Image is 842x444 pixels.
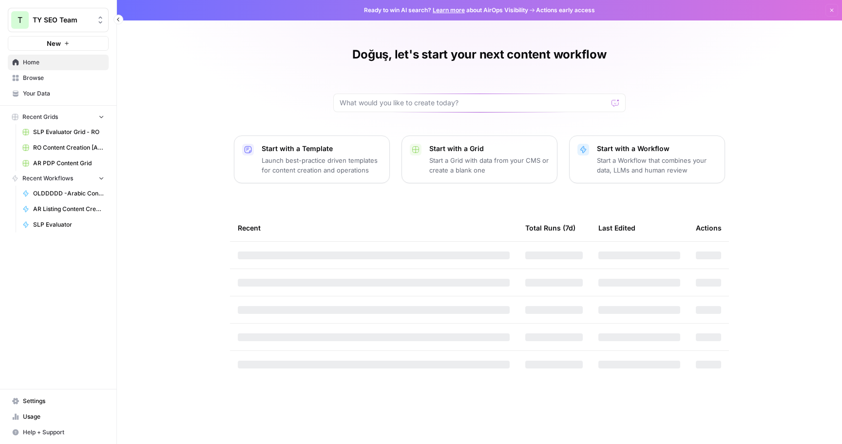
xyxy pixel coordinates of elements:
p: Start with a Grid [429,144,549,154]
p: Start with a Template [262,144,382,154]
div: Total Runs (7d) [525,214,575,241]
span: Browse [23,74,104,82]
span: Settings [23,397,104,405]
a: AR Listing Content Creation [18,201,109,217]
span: T [18,14,22,26]
p: Launch best-practice driven templates for content creation and operations [262,155,382,175]
span: RO Content Creation [Anil] Grid [33,143,104,152]
span: Help + Support [23,428,104,437]
a: SLP Evaluator Grid - RO [18,124,109,140]
a: Browse [8,70,109,86]
p: Start a Grid with data from your CMS or create a blank one [429,155,549,175]
a: Home [8,55,109,70]
span: Your Data [23,89,104,98]
p: Start a Workflow that combines your data, LLMs and human review [597,155,717,175]
a: AR PDP Content Grid [18,155,109,171]
span: Actions early access [536,6,595,15]
span: AR PDP Content Grid [33,159,104,168]
a: Your Data [8,86,109,101]
span: SLP Evaluator Grid - RO [33,128,104,136]
input: What would you like to create today? [340,98,608,108]
span: Recent Grids [22,113,58,121]
span: Recent Workflows [22,174,73,183]
p: Start with a Workflow [597,144,717,154]
span: Ready to win AI search? about AirOps Visibility [364,6,528,15]
span: OLDDDDD -Arabic Content Creation [33,189,104,198]
button: New [8,36,109,51]
button: Recent Workflows [8,171,109,186]
a: RO Content Creation [Anil] Grid [18,140,109,155]
a: Usage [8,409,109,425]
span: SLP Evaluator [33,220,104,229]
div: Recent [238,214,510,241]
button: Start with a TemplateLaunch best-practice driven templates for content creation and operations [234,135,390,183]
a: OLDDDDD -Arabic Content Creation [18,186,109,201]
a: SLP Evaluator [18,217,109,232]
div: Last Edited [598,214,635,241]
button: Start with a WorkflowStart a Workflow that combines your data, LLMs and human review [569,135,725,183]
button: Help + Support [8,425,109,440]
div: Actions [696,214,722,241]
span: AR Listing Content Creation [33,205,104,213]
button: Workspace: TY SEO Team [8,8,109,32]
a: Settings [8,393,109,409]
h1: Doğuş, let's start your next content workflow [352,47,606,62]
span: New [47,39,61,48]
span: TY SEO Team [33,15,92,25]
a: Learn more [433,6,465,14]
span: Usage [23,412,104,421]
button: Recent Grids [8,110,109,124]
span: Home [23,58,104,67]
button: Start with a GridStart a Grid with data from your CMS or create a blank one [402,135,557,183]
